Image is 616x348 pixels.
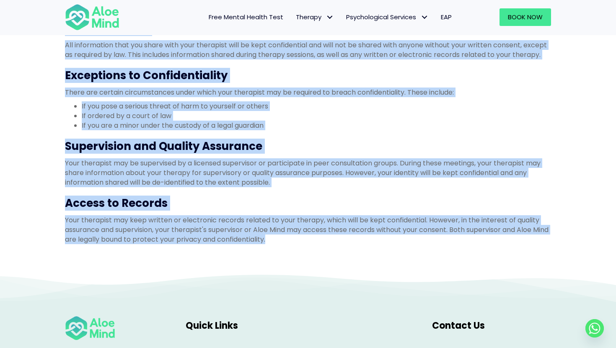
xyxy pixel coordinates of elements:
[346,13,428,21] span: Psychological Services
[82,111,551,121] li: If ordered by a court of law
[65,88,551,97] p: There are certain circumstances under which your therapist may be required to breach confidential...
[324,11,336,23] span: Therapy: submenu
[441,13,452,21] span: EAP
[130,8,458,26] nav: Menu
[340,8,435,26] a: Psychological ServicesPsychological Services: submenu
[508,13,543,21] span: Book Now
[202,8,290,26] a: Free Mental Health Test
[82,121,551,130] li: If you are a minor under the custody of a legal guardian
[65,196,551,211] h3: Access to Records
[432,319,485,332] span: Contact Us
[65,68,551,83] h3: Exceptions to Confidentiality
[186,319,238,332] span: Quick Links
[65,139,551,154] h3: Supervision and Quality Assurance
[65,40,551,59] p: All information that you share with your therapist will be kept confidential and will not be shar...
[65,215,551,245] p: Your therapist may keep written or electronic records related to your therapy, which will be kept...
[65,3,119,31] img: Aloe mind Logo
[296,13,334,21] span: Therapy
[418,11,430,23] span: Psychological Services: submenu
[65,315,115,341] img: Aloe mind Logo
[290,8,340,26] a: TherapyTherapy: submenu
[435,8,458,26] a: EAP
[82,101,551,111] li: If you pose a serious threat of harm to yourself or others
[209,13,283,21] span: Free Mental Health Test
[585,319,604,338] a: Whatsapp
[500,8,551,26] a: Book Now
[65,158,551,188] p: Your therapist may be supervised by a licensed supervisor or participate in peer consultation gro...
